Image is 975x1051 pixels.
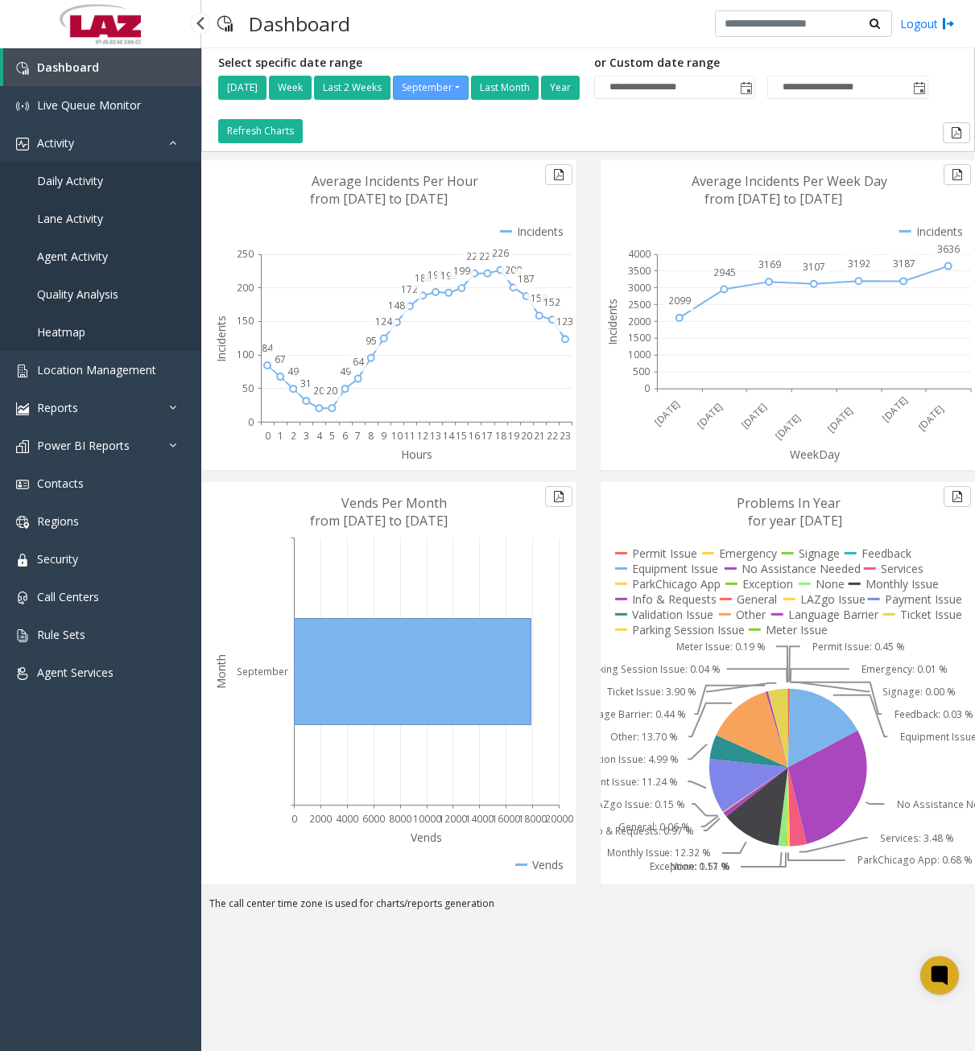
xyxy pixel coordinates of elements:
[237,348,254,361] text: 100
[570,707,686,721] text: Language Barrier: 0.44 %
[213,315,229,362] text: Incidents
[456,429,467,443] text: 15
[37,135,74,150] span: Activity
[704,190,842,208] text: from [DATE] to [DATE]
[737,400,769,431] text: [DATE]
[37,589,99,604] span: Call Centers
[882,685,956,699] text: Signage: 0.00 %
[16,402,29,415] img: 'icon'
[439,812,467,826] text: 12000
[495,429,506,443] text: 18
[584,662,721,676] text: Parking Session Issue: 0.04 %
[37,60,99,75] span: Dashboard
[269,76,312,100] button: Week
[393,76,469,100] button: September
[37,627,85,642] span: Rule Sets
[16,554,29,567] img: 'icon'
[415,271,432,285] text: 188
[201,896,975,919] div: The call center time zone is used for charts/reports generation
[492,812,520,826] text: 16000
[237,280,254,294] text: 200
[366,334,377,348] text: 95
[857,854,973,868] text: ParkChicago App: 0.68 %
[508,429,519,443] text: 19
[37,286,118,302] span: Quality Analysis
[326,384,337,398] text: 20
[262,341,274,355] text: 84
[606,685,696,699] text: Ticket Issue: 3.90 %
[547,429,558,443] text: 22
[628,348,651,361] text: 1000
[894,707,973,721] text: Feedback: 0.03 %
[900,15,955,32] a: Logout
[16,629,29,642] img: 'icon'
[16,591,29,604] img: 'icon'
[37,97,141,113] span: Live Queue Monitor
[411,830,442,845] text: Vends
[316,429,323,443] text: 4
[401,447,432,462] text: Hours
[545,812,573,826] text: 20000
[312,172,478,190] text: Average Incidents Per Hour
[16,138,29,150] img: 'icon'
[492,245,509,259] text: 226
[340,365,351,378] text: 49
[37,551,78,567] span: Security
[362,812,385,826] text: 6000
[213,654,229,689] text: Month
[594,56,928,70] h5: or Custom date range
[3,48,201,86] a: Dashboard
[644,381,650,395] text: 0
[569,775,677,789] text: Payment Issue: 11.24 %
[16,365,29,377] img: 'icon'
[942,15,955,32] img: logout
[37,362,156,377] span: Location Management
[375,314,393,328] text: 124
[291,812,297,826] text: 0
[300,377,312,390] text: 31
[693,400,725,431] text: [DATE]
[649,860,729,874] text: Exception: 0.17 %
[37,249,108,264] span: Agent Activity
[336,812,358,826] text: 4000
[248,414,254,428] text: 0
[628,331,651,344] text: 1500
[237,314,254,328] text: 150
[824,404,855,435] text: [DATE]
[848,257,870,270] text: 3192
[910,76,927,99] span: Toggle popup
[355,429,361,443] text: 7
[37,211,103,226] span: Lane Activity
[310,512,448,530] text: from [DATE] to [DATE]
[404,429,415,443] text: 11
[618,820,690,834] text: General: 0.06 %
[944,164,971,185] button: Export to pdf
[388,298,405,311] text: 148
[37,665,114,680] span: Agent Services
[443,429,455,443] text: 14
[692,172,887,190] text: Average Incidents Per Week Day
[401,282,418,295] text: 172
[218,119,303,143] button: Refresh Charts
[556,315,573,328] text: 123
[287,365,299,378] text: 49
[453,264,470,278] text: 199
[16,478,29,491] img: 'icon'
[545,486,572,507] button: Export to pdf
[291,429,296,443] text: 2
[545,164,572,185] button: Export to pdf
[16,62,29,75] img: 'icon'
[628,247,651,261] text: 4000
[329,429,335,443] text: 5
[803,260,825,274] text: 3107
[309,812,332,826] text: 2000
[943,122,970,143] button: Export to pdf
[37,324,85,340] span: Heatmap
[518,812,547,826] text: 18000
[606,847,711,860] text: Monthly Issue: 12.32 %
[471,76,539,100] button: Last Month
[430,429,441,443] text: 13
[304,429,309,443] text: 3
[37,173,103,188] span: Daily Activity
[465,812,494,826] text: 14000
